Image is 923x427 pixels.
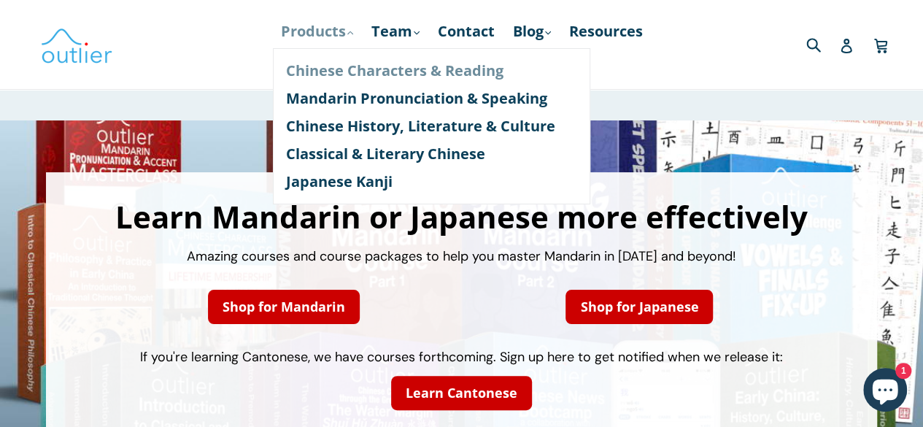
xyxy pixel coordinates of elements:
a: Course Login [408,45,515,71]
a: Classical & Literary Chinese [286,140,577,168]
inbox-online-store-chat: Shopify online store chat [859,368,911,415]
a: Products [274,18,360,45]
a: Resources [562,18,650,45]
a: Mandarin Pronunciation & Speaking [286,85,577,112]
a: Chinese Characters & Reading [286,57,577,85]
span: If you're learning Cantonese, we have courses forthcoming. Sign up here to get notified when we r... [140,348,783,366]
a: Shop for Mandarin [208,290,360,324]
a: Contact [430,18,502,45]
a: Learn Cantonese [391,376,532,410]
a: Chinese History, Literature & Culture [286,112,577,140]
a: Blog [506,18,558,45]
input: Search [803,29,843,59]
img: Outlier Linguistics [40,23,113,66]
a: Japanese Kanji [286,168,577,196]
span: Amazing courses and course packages to help you master Mandarin in [DATE] and beyond! [187,247,736,265]
h1: Learn Mandarin or Japanese more effectively [61,201,862,232]
a: Shop for Japanese [565,290,713,324]
a: Team [364,18,427,45]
